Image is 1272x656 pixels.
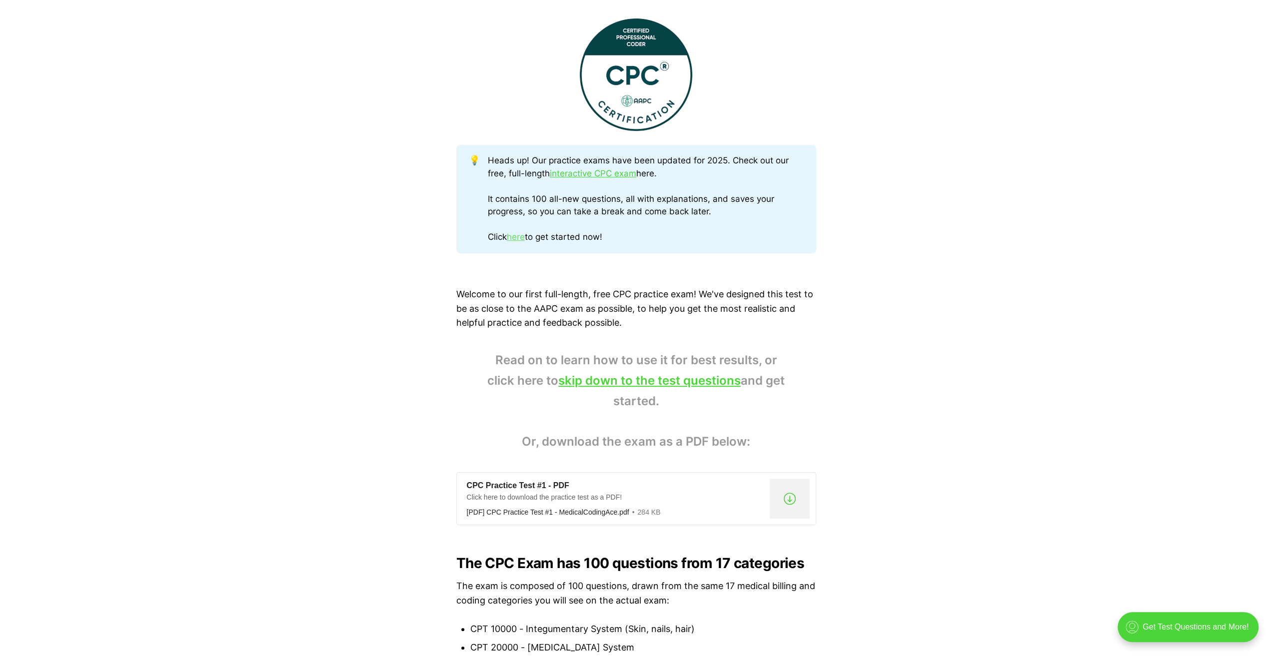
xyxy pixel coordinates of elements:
div: Heads up! Our practice exams have been updated for 2025. Check out our free, full-length here. It... [488,154,803,244]
div: 284 KB [629,508,661,517]
li: CPT 10000 - Integumentary System (Skin, nails, hair) [470,622,816,637]
li: CPT 20000 - [MEDICAL_DATA] System [470,641,816,655]
h2: The CPC Exam has 100 questions from 17 categories [456,555,816,571]
a: CPC Practice Test #1 - PDFClick here to download the practice test as a PDF![PDF] CPC Practice Te... [456,472,816,525]
a: interactive CPC exam [550,168,636,178]
p: The exam is composed of 100 questions, drawn from the same 17 medical billing and coding categori... [456,579,816,608]
div: Click here to download the practice test as a PDF! [467,493,766,505]
div: CPC Practice Test #1 - PDF [467,481,766,491]
div: 💡 [469,154,488,244]
div: [PDF] CPC Practice Test #1 - MedicalCodingAce.pdf [467,508,629,516]
p: Welcome to our first full-length, free CPC practice exam! We've designed this test to be as close... [456,287,816,330]
iframe: portal-trigger [1109,607,1272,656]
a: here [507,232,525,242]
a: skip down to the test questions [558,373,741,388]
img: This Certified Professional Coder (CPC) Practice Exam contains 100 full-length test questions! [580,18,692,131]
blockquote: Read on to learn how to use it for best results, or click here to and get started. Or, download t... [456,350,816,452]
